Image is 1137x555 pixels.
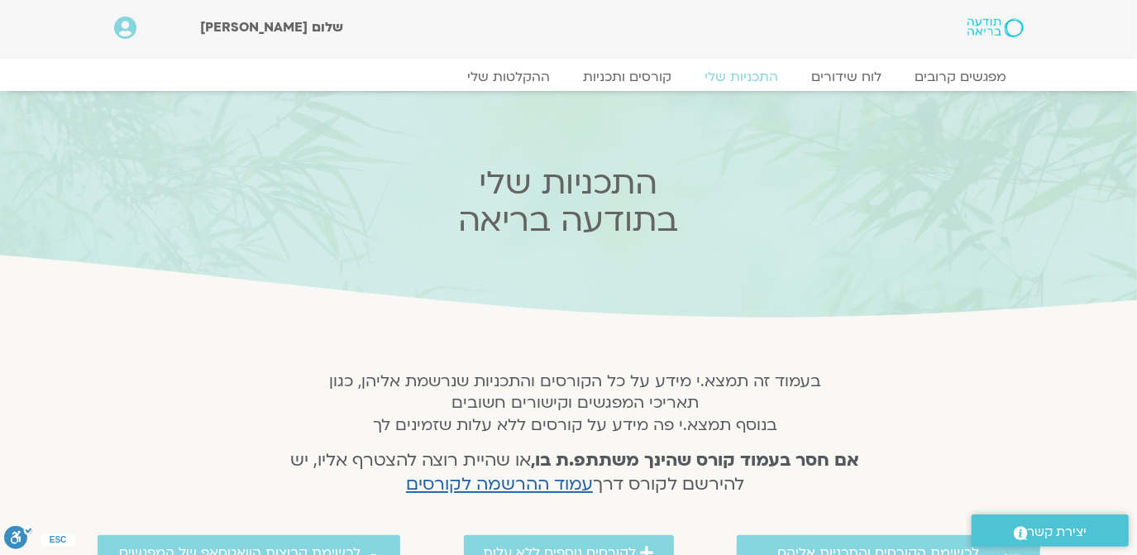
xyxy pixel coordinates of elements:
strong: אם חסר בעמוד קורס שהינך משתתפ.ת בו, [532,448,860,472]
span: שלום [PERSON_NAME] [200,18,343,36]
a: התכניות שלי [689,69,795,85]
a: יצירת קשר [972,514,1129,547]
a: קורסים ותכניות [567,69,689,85]
h4: או שהיית רוצה להצטרף אליו, יש להירשם לקורס דרך [269,449,881,497]
h5: בעמוד זה תמצא.י מידע על כל הקורסים והתכניות שנרשמת אליהן, כגון תאריכי המפגשים וקישורים חשובים בנו... [269,371,881,436]
span: יצירת קשר [1028,521,1087,543]
a: לוח שידורים [795,69,899,85]
nav: Menu [114,69,1024,85]
a: מפגשים קרובים [899,69,1024,85]
a: עמוד ההרשמה לקורסים [406,472,593,496]
h2: התכניות שלי בתודעה בריאה [244,165,892,239]
a: ההקלטות שלי [451,69,567,85]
